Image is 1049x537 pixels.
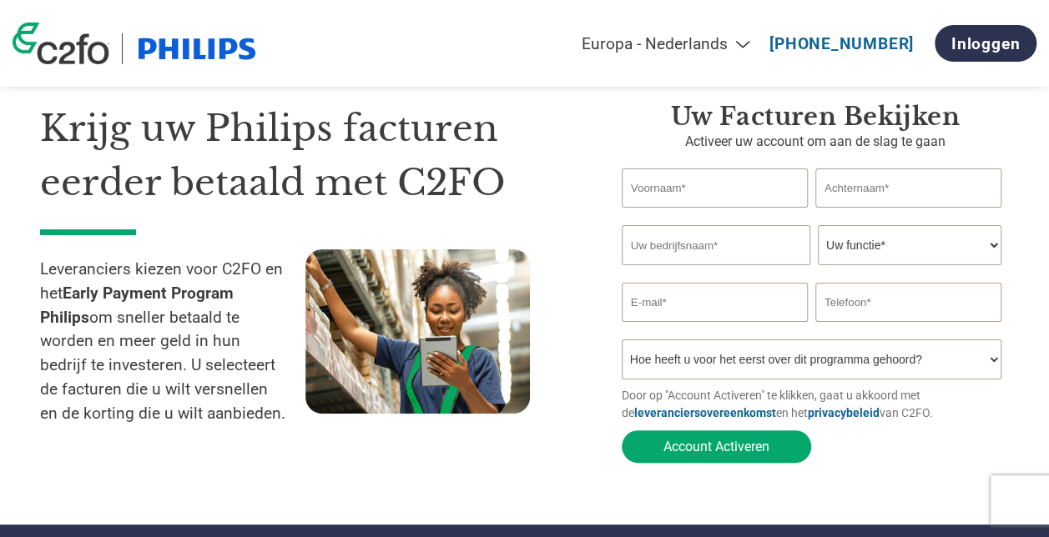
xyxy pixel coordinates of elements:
div: Invalid first name or first name is too long [622,209,808,218]
a: privacybeleid [808,406,880,419]
p: Door op "Account Activeren" te klikken, gaat u akkoord met de en het van C2FO. [622,387,1009,422]
input: Invalid Email format [622,283,808,322]
input: Voornaam* [622,168,808,208]
strong: Early Payment Program Philips [40,284,234,327]
img: Philips [135,33,259,64]
img: c2fo logo [13,23,109,64]
div: Inavlid Phone Number [815,324,1001,333]
div: Invalid company name or company name is too long [622,267,1001,276]
a: leveranciersovereenkomst [634,406,776,419]
input: Achternaam* [815,168,1001,208]
p: Leveranciers kiezen voor C2FO en het om sneller betaald te worden en meer geld in hun bedrijf te ... [40,258,305,426]
button: Account Activeren [622,430,811,463]
input: Telefoon* [815,283,1001,322]
p: Activeer uw account om aan de slag te gaan [622,132,1009,152]
a: [PHONE_NUMBER] [769,34,914,53]
h3: Uw facturen bekijken [622,102,1009,132]
select: Title/Role [818,225,1001,265]
div: Inavlid Email Address [622,324,808,333]
a: Inloggen [935,25,1036,62]
h1: Krijg uw Philips facturen eerder betaald met C2FO [40,102,572,209]
input: Uw bedrijfsnaam* [622,225,810,265]
img: supply chain worker [305,249,530,414]
div: Invalid last name or last name is too long [815,209,1001,218]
